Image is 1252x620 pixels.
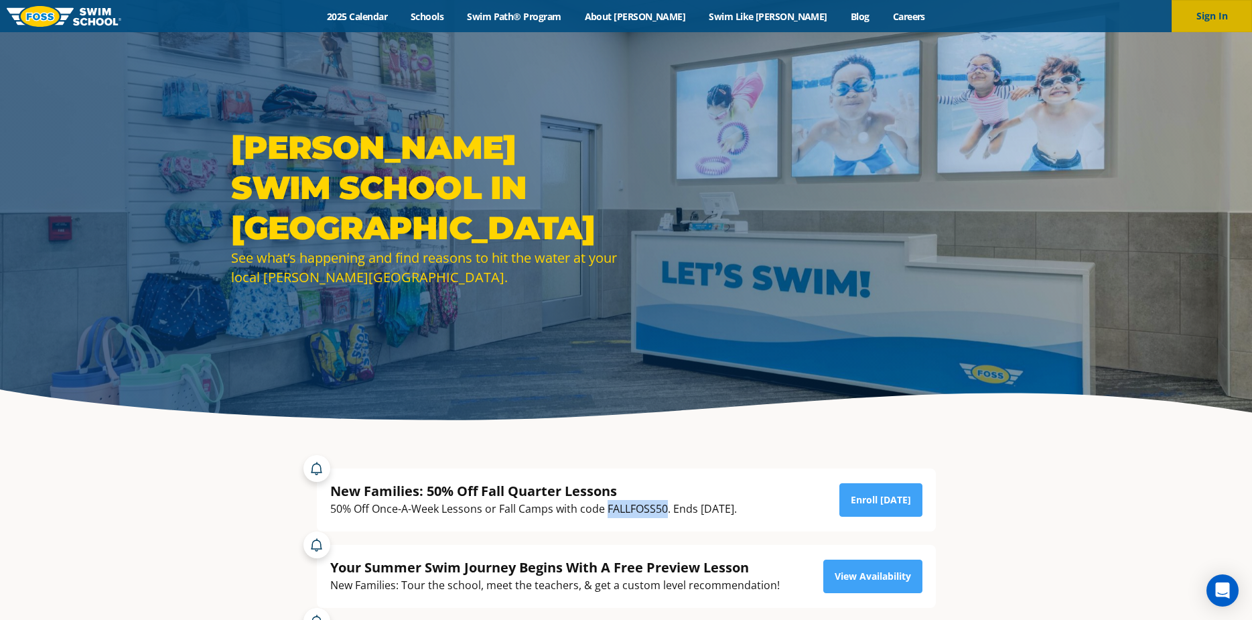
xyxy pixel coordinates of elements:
div: New Families: Tour the school, meet the teachers, & get a custom level recommendation! [330,576,780,595]
a: About [PERSON_NAME] [573,10,697,23]
h1: [PERSON_NAME] Swim School in [GEOGRAPHIC_DATA] [231,127,620,248]
div: New Families: 50% Off Fall Quarter Lessons [330,482,737,500]
a: View Availability [823,560,922,593]
a: Schools [399,10,456,23]
a: Blog [839,10,881,23]
div: 50% Off Once-A-Week Lessons or Fall Camps with code FALLFOSS50. Ends [DATE]. [330,500,737,518]
a: Enroll [DATE] [839,483,922,517]
a: Swim Path® Program [456,10,573,23]
div: Open Intercom Messenger [1206,574,1239,607]
a: 2025 Calendar [316,10,399,23]
img: FOSS Swim School Logo [7,6,121,27]
div: See what’s happening and find reasons to hit the water at your local [PERSON_NAME][GEOGRAPHIC_DATA]. [231,248,620,287]
a: Swim Like [PERSON_NAME] [697,10,839,23]
a: Careers [881,10,936,23]
div: Your Summer Swim Journey Begins With A Free Preview Lesson [330,558,780,576]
